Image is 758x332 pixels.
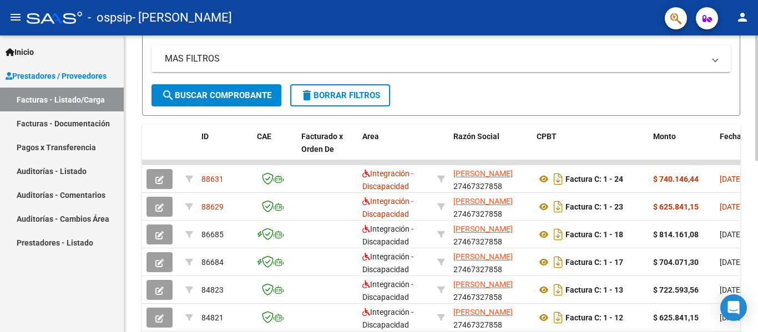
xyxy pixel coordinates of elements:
span: [PERSON_NAME] [453,280,513,289]
mat-icon: person [736,11,749,24]
datatable-header-cell: Razón Social [449,125,532,173]
span: [DATE] [720,285,742,294]
span: [DATE] [720,202,742,211]
strong: Factura C: 1 - 17 [565,258,623,267]
mat-icon: delete [300,89,314,102]
span: Prestadores / Proveedores [6,70,107,82]
div: 27467327858 [453,223,528,246]
strong: Factura C: 1 - 12 [565,313,623,322]
span: [PERSON_NAME] [453,169,513,178]
span: - [PERSON_NAME] [132,6,232,30]
span: Integración - Discapacidad [362,308,413,329]
span: 86685 [201,230,224,239]
div: 27467327858 [453,167,528,191]
span: Area [362,132,379,141]
span: [DATE] [720,313,742,322]
span: [PERSON_NAME] [453,252,513,261]
i: Descargar documento [551,170,565,188]
span: 86684 [201,258,224,267]
span: Integración - Discapacidad [362,224,413,246]
i: Descargar documento [551,198,565,216]
mat-expansion-panel-header: MAS FILTROS [151,45,731,72]
span: 88631 [201,175,224,183]
datatable-header-cell: CAE [252,125,297,173]
span: CPBT [537,132,557,141]
span: [PERSON_NAME] [453,197,513,206]
span: Facturado x Orden De [301,132,343,154]
span: ID [201,132,209,141]
span: [DATE] [720,258,742,267]
datatable-header-cell: Monto [649,125,715,173]
span: [DATE] [720,230,742,239]
span: [PERSON_NAME] [453,224,513,233]
span: Integración - Discapacidad [362,252,413,274]
span: Buscar Comprobante [161,90,271,100]
span: 88629 [201,202,224,211]
span: 84821 [201,313,224,322]
div: Open Intercom Messenger [720,294,747,321]
span: Borrar Filtros [300,90,380,100]
i: Descargar documento [551,253,565,271]
strong: Factura C: 1 - 18 [565,230,623,239]
strong: Factura C: 1 - 24 [565,175,623,183]
datatable-header-cell: Facturado x Orden De [297,125,358,173]
span: Inicio [6,46,34,58]
strong: $ 722.593,56 [653,285,699,294]
datatable-header-cell: CPBT [532,125,649,173]
mat-icon: search [161,89,175,102]
button: Borrar Filtros [290,84,390,106]
mat-icon: menu [9,11,22,24]
strong: $ 814.161,08 [653,230,699,239]
span: Integración - Discapacidad [362,169,413,191]
span: Monto [653,132,676,141]
div: 27467327858 [453,251,528,274]
i: Descargar documento [551,309,565,326]
strong: Factura C: 1 - 23 [565,202,623,211]
strong: $ 704.071,30 [653,258,699,267]
button: Buscar Comprobante [151,84,281,106]
div: 27467327858 [453,306,528,329]
strong: Factura C: 1 - 13 [565,285,623,294]
i: Descargar documento [551,281,565,299]
div: 27467327858 [453,195,528,218]
span: - ospsip [88,6,132,30]
strong: $ 625.841,15 [653,202,699,211]
span: Integración - Discapacidad [362,280,413,302]
div: 27467327858 [453,278,528,302]
span: [DATE] [720,175,742,183]
span: 84823 [201,285,224,294]
datatable-header-cell: Area [358,125,433,173]
span: CAE [257,132,271,141]
i: Descargar documento [551,226,565,243]
span: [PERSON_NAME] [453,308,513,316]
span: Integración - Discapacidad [362,197,413,218]
datatable-header-cell: ID [197,125,252,173]
strong: $ 625.841,15 [653,313,699,322]
strong: $ 740.146,44 [653,175,699,183]
mat-panel-title: MAS FILTROS [165,53,704,65]
span: Razón Social [453,132,499,141]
